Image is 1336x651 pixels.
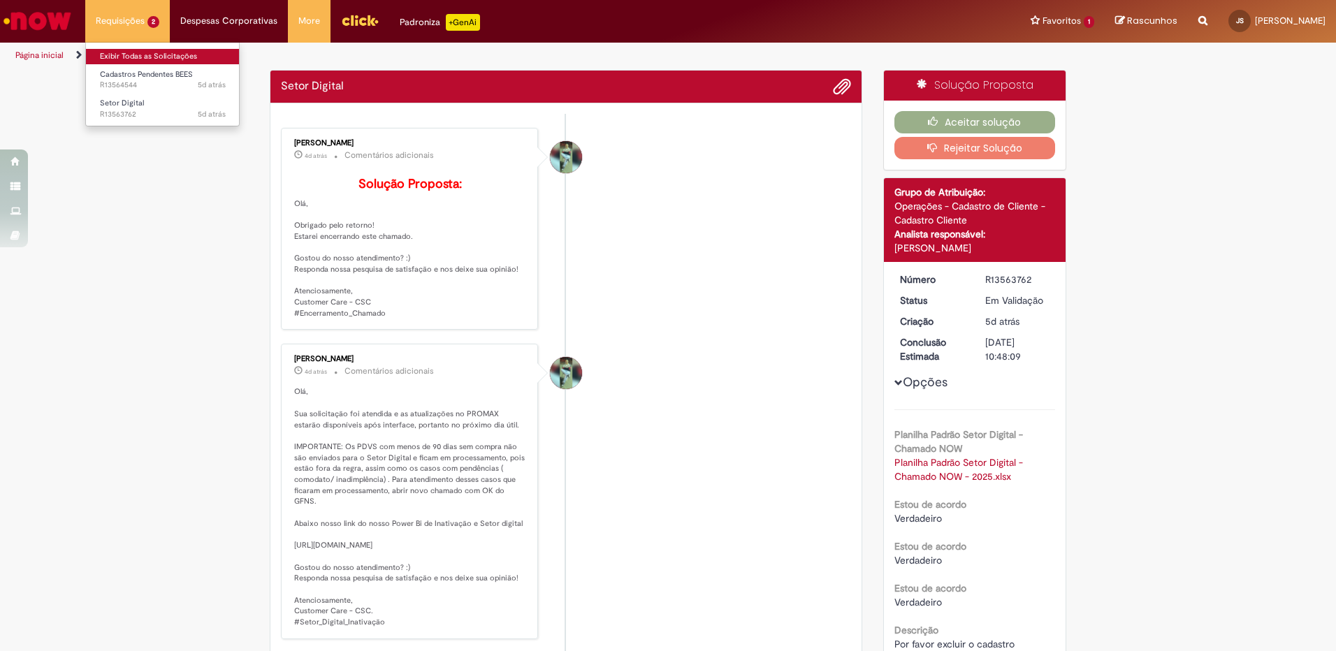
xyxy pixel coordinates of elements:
ul: Requisições [85,42,240,126]
b: Planilha Padrão Setor Digital - Chamado NOW [894,428,1023,455]
a: Download de Planilha Padrão Setor Digital - Chamado NOW - 2025.xlsx [894,456,1026,483]
small: Comentários adicionais [344,149,434,161]
small: Comentários adicionais [344,365,434,377]
span: Verdadeiro [894,596,942,608]
span: JS [1236,16,1244,25]
span: More [298,14,320,28]
span: Verdadeiro [894,512,942,525]
span: Setor Digital [100,98,144,108]
a: Rascunhos [1115,15,1177,28]
time: 25/09/2025 14:58:42 [305,367,327,376]
div: Solução Proposta [884,71,1066,101]
dt: Criação [890,314,975,328]
div: 24/09/2025 15:48:06 [985,314,1050,328]
time: 24/09/2025 15:48:06 [198,109,226,119]
span: Verdadeiro [894,554,942,566]
span: 4d atrás [305,152,327,160]
div: Em Validação [985,293,1050,307]
div: Padroniza [400,14,480,31]
span: Cadastros Pendentes BEES [100,69,193,80]
div: Operações - Cadastro de Cliente - Cadastro Cliente [894,199,1056,227]
div: [DATE] 10:48:09 [985,335,1050,363]
button: Adicionar anexos [833,78,851,96]
b: Estou de acordo [894,582,966,594]
h2: Setor Digital Histórico de tíquete [281,80,344,93]
div: R13563762 [985,272,1050,286]
ul: Trilhas de página [10,43,880,68]
dt: Conclusão Estimada [890,335,975,363]
span: 2 [147,16,159,28]
time: 24/09/2025 17:42:41 [198,80,226,90]
dt: Número [890,272,975,286]
span: Rascunhos [1127,14,1177,27]
img: ServiceNow [1,7,73,35]
span: 5d atrás [198,80,226,90]
span: 1 [1084,16,1094,28]
span: Favoritos [1043,14,1081,28]
div: Breno Duarte Eleoterio Da Costa [550,141,582,173]
time: 26/09/2025 09:07:26 [305,152,327,160]
b: Estou de acordo [894,540,966,553]
p: +GenAi [446,14,480,31]
div: Analista responsável: [894,227,1056,241]
div: Grupo de Atribuição: [894,185,1056,199]
time: 24/09/2025 15:48:06 [985,315,1019,328]
a: Página inicial [15,50,64,61]
div: Breno Duarte Eleoterio Da Costa [550,357,582,389]
p: Olá, Sua solicitação foi atendida e as atualizações no PROMAX estarão disponíveis após interface,... [294,386,527,627]
span: 5d atrás [985,315,1019,328]
button: Rejeitar Solução [894,137,1056,159]
div: [PERSON_NAME] [894,241,1056,255]
button: Aceitar solução [894,111,1056,133]
b: Estou de acordo [894,498,966,511]
b: Solução Proposta: [358,176,462,192]
span: Requisições [96,14,145,28]
a: Aberto R13564544 : Cadastros Pendentes BEES [86,67,240,93]
img: click_logo_yellow_360x200.png [341,10,379,31]
a: Exibir Todas as Solicitações [86,49,240,64]
span: [PERSON_NAME] [1255,15,1326,27]
p: Olá, Obrigado pelo retorno! Estarei encerrando este chamado. Gostou do nosso atendimento? :) Resp... [294,177,527,319]
a: Aberto R13563762 : Setor Digital [86,96,240,122]
div: [PERSON_NAME] [294,139,527,147]
div: [PERSON_NAME] [294,355,527,363]
span: R13564544 [100,80,226,91]
span: R13563762 [100,109,226,120]
span: Despesas Corporativas [180,14,277,28]
span: 4d atrás [305,367,327,376]
dt: Status [890,293,975,307]
span: 5d atrás [198,109,226,119]
b: Descrição [894,624,938,636]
